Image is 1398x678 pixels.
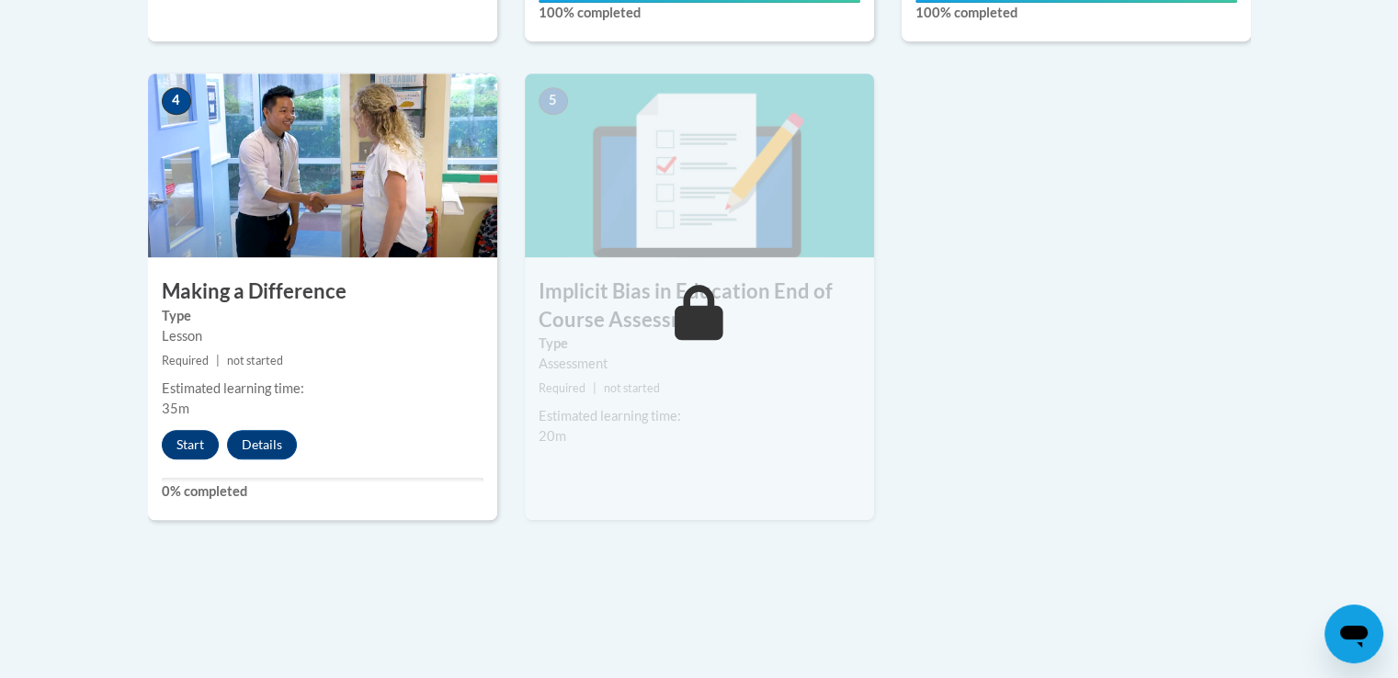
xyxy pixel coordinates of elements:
h3: Implicit Bias in Education End of Course Assessment [525,277,874,334]
span: 4 [162,87,191,115]
label: 100% completed [915,3,1237,23]
iframe: Button to launch messaging window [1324,605,1383,663]
span: | [593,381,597,395]
span: not started [227,354,283,367]
img: Course Image [148,73,497,257]
div: Lesson [162,326,483,346]
div: Estimated learning time: [162,379,483,399]
span: 5 [539,87,568,115]
span: 35m [162,401,189,416]
span: not started [604,381,660,395]
label: 0% completed [162,481,483,502]
label: Type [162,306,483,326]
span: 20m [539,428,566,444]
span: Required [539,381,585,395]
div: Assessment [539,354,860,374]
label: Type [539,333,860,354]
span: | [216,354,220,367]
h3: Making a Difference [148,277,497,306]
button: Start [162,430,219,459]
span: Required [162,354,209,367]
label: 100% completed [539,3,860,23]
div: Estimated learning time: [539,406,860,426]
button: Details [227,430,297,459]
img: Course Image [525,73,874,257]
